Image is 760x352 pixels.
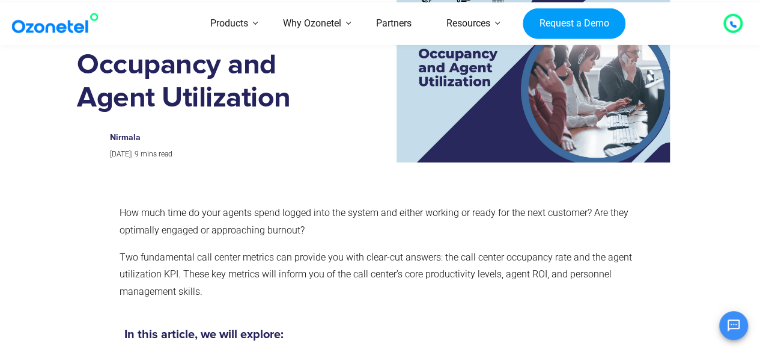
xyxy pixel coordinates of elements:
a: Products [193,2,266,45]
a: Partners [359,2,429,45]
button: Open chat [719,311,748,340]
span: 9 [135,150,139,158]
span: [DATE] [110,150,131,158]
h6: Nirmala [110,133,316,143]
p: How much time do your agents spend logged into the system and either working or ready for the nex... [120,205,637,239]
a: Resources [429,2,508,45]
a: Why Ozonetel [266,2,359,45]
h5: In this article, we will explore: [124,329,632,341]
a: Request a Demo [523,8,625,39]
p: | [110,148,316,161]
span: mins read [141,150,172,158]
p: Two fundamental call center metrics can provide you with clear-cut answers: the call center occup... [120,249,637,301]
h1: Call Center Occupancy and Agent Utilization [77,16,327,115]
